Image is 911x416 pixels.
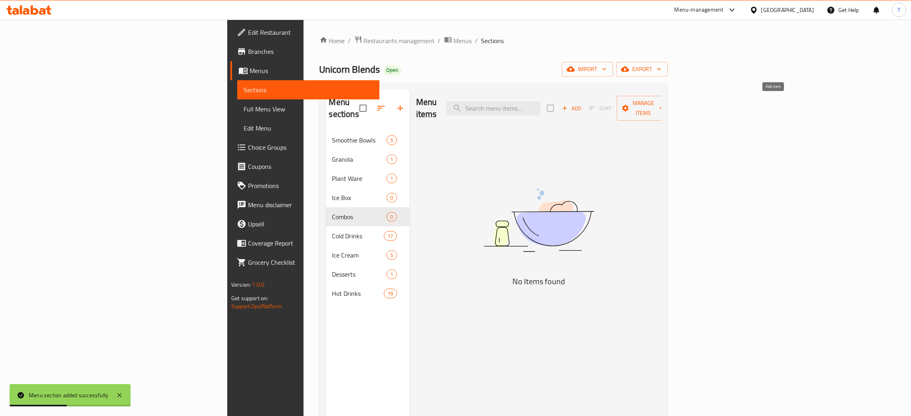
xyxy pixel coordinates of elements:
span: Choice Groups [248,143,373,152]
div: Plant Ware1 [326,169,410,188]
span: Promotions [248,181,373,190]
span: 0 [387,213,396,221]
a: Menus [230,61,379,80]
h2: Menu items [416,96,437,120]
a: Sections [237,80,379,99]
span: 19 [384,290,396,297]
span: Hot Drinks [332,289,384,298]
button: Add [559,102,584,115]
div: items [384,231,397,241]
div: Open [383,65,402,75]
div: items [387,155,397,164]
div: Ice Box0 [326,188,410,207]
span: Ice Cream [332,250,387,260]
div: Menu-management [675,5,724,15]
button: import [562,62,613,77]
span: 5 [387,137,396,144]
a: Edit Menu [237,119,379,138]
span: Unicorn Blends [320,60,380,78]
span: 1 [387,271,396,278]
span: Get support on: [231,293,268,303]
a: Full Menu View [237,99,379,119]
span: Plant Ware [332,174,387,183]
span: Sections [481,36,504,46]
span: Manage items [623,98,664,118]
span: Menus [454,36,472,46]
img: dish.svg [439,167,639,273]
span: Grocery Checklist [248,258,373,267]
a: Coupons [230,157,379,176]
li: / [475,36,478,46]
span: 1.0.0 [252,279,264,290]
span: Select all sections [355,100,371,117]
button: export [616,62,668,77]
a: Edit Restaurant [230,23,379,42]
div: Hot Drinks19 [326,284,410,303]
div: Ice Cream5 [326,246,410,265]
nav: breadcrumb [320,36,668,46]
div: items [387,135,397,145]
a: Choice Groups [230,138,379,157]
span: Cold Drinks [332,231,384,241]
span: Branches [248,47,373,56]
div: Cold Drinks17 [326,226,410,246]
span: Smoothie Bowls [332,135,387,145]
span: Sort sections [371,99,391,118]
div: items [387,174,397,183]
a: Promotions [230,176,379,195]
span: Edit Restaurant [248,28,373,37]
span: 1 [387,156,396,163]
div: Menu section added successfully [29,391,108,400]
a: Support.OpsPlatform [231,301,282,311]
a: Branches [230,42,379,61]
button: Manage items [617,96,670,121]
div: items [387,193,397,202]
span: Sections [244,85,373,95]
span: Restaurants management [364,36,435,46]
a: Menus [444,36,472,46]
a: Upsell [230,214,379,234]
span: Upsell [248,219,373,229]
span: import [568,64,607,74]
li: / [438,36,441,46]
div: items [387,212,397,222]
div: Smoothie Bowls5 [326,131,410,150]
span: Menus [250,66,373,75]
div: items [384,289,397,298]
a: Restaurants management [354,36,435,46]
span: Open [383,67,402,73]
h5: No Items found [439,275,639,288]
input: search [446,101,540,115]
span: Edit Menu [244,123,373,133]
nav: Menu sections [326,127,410,306]
span: Coupons [248,162,373,171]
span: Combos [332,212,387,222]
span: 1 [387,175,396,182]
div: Granola [332,155,387,164]
a: Menu disclaimer [230,195,379,214]
a: Coverage Report [230,234,379,253]
a: Grocery Checklist [230,253,379,272]
span: Coverage Report [248,238,373,248]
span: Add [561,104,582,113]
span: 5 [387,252,396,259]
span: 17 [384,232,396,240]
div: items [387,269,397,279]
button: Add section [391,99,410,118]
span: Desserts [332,269,387,279]
span: Full Menu View [244,104,373,114]
span: Ice Box [332,193,387,202]
span: Sort items [584,102,617,115]
span: T [897,6,900,14]
div: Granola1 [326,150,410,169]
span: Menu disclaimer [248,200,373,210]
div: Combos0 [326,207,410,226]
